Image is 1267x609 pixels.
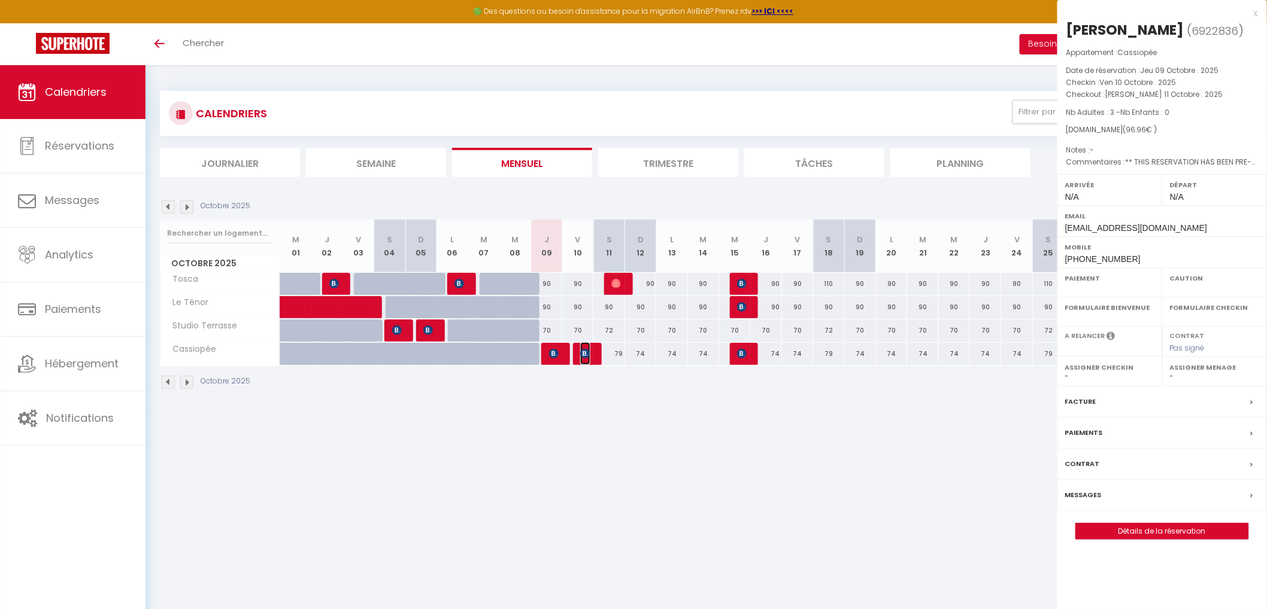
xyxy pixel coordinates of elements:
label: Paiement [1065,272,1154,284]
span: [PERSON_NAME] 11 Octobre . 2025 [1105,89,1223,99]
label: Formulaire Checkin [1170,302,1259,313]
span: [PHONE_NUMBER] [1065,254,1141,264]
span: Cassiopée [1118,47,1157,57]
label: Contrat [1065,458,1100,470]
label: Email [1065,210,1259,222]
div: [DOMAIN_NAME] [1066,124,1258,136]
span: Ven 10 Octobre . 2025 [1100,77,1177,87]
p: Checkout : [1066,89,1258,101]
p: Checkin : [1066,77,1258,89]
span: N/A [1065,192,1079,202]
label: Mobile [1065,241,1259,253]
span: - [1090,145,1095,155]
span: ( € ) [1123,124,1157,135]
span: [EMAIL_ADDRESS][DOMAIN_NAME] [1065,223,1207,233]
span: ( ) [1187,22,1244,39]
label: Assigner Menage [1170,361,1259,373]
p: Notes : [1066,144,1258,156]
label: A relancer [1065,331,1105,341]
span: N/A [1170,192,1184,202]
span: 96.96 [1126,124,1147,135]
label: Facture [1065,395,1096,408]
label: Messages [1065,489,1102,501]
span: Nb Enfants : 0 [1121,107,1170,117]
span: Jeu 09 Octobre . 2025 [1141,65,1219,75]
label: Départ [1170,179,1259,191]
label: Contrat [1170,331,1205,339]
p: Commentaires : [1066,156,1258,168]
button: Détails de la réservation [1075,523,1249,540]
span: 6922836 [1192,23,1239,38]
div: [PERSON_NAME] [1066,20,1184,39]
i: Sélectionner OUI si vous souhaiter envoyer les séquences de messages post-checkout [1107,331,1116,344]
p: Appartement : [1066,47,1258,59]
label: Arrivée [1065,179,1154,191]
div: x [1057,6,1258,20]
label: Caution [1170,272,1259,284]
p: Date de réservation : [1066,65,1258,77]
label: Formulaire Bienvenue [1065,302,1154,313]
label: Assigner Checkin [1065,361,1154,373]
span: Nb Adultes : 3 - [1066,107,1170,117]
label: Paiements [1065,427,1103,439]
a: Détails de la réservation [1076,523,1248,539]
span: Pas signé [1170,343,1205,353]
